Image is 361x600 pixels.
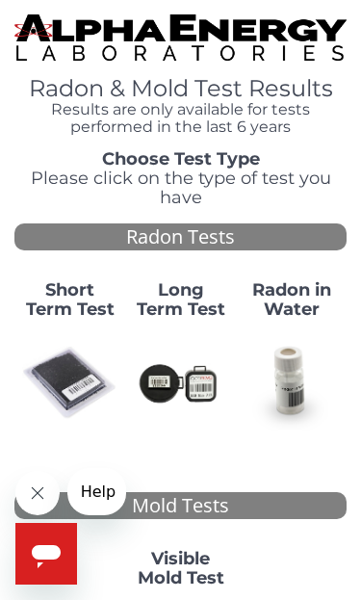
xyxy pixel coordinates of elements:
[102,148,260,170] strong: Choose Test Type
[14,223,347,251] div: Radon Tests
[138,548,224,588] strong: Visible Mold Test
[14,76,347,101] h1: Radon & Mold Test Results
[15,523,77,585] iframe: Button to launch messaging window
[244,335,339,430] img: RadoninWater.jpg
[22,335,117,430] img: ShortTerm.jpg
[137,279,225,320] strong: Long Term Test
[14,492,347,520] div: Mold Tests
[14,14,347,61] img: TightCrop.jpg
[252,279,331,320] strong: Radon in Water
[133,335,228,430] img: Radtrak2vsRadtrak3.jpg
[15,471,60,515] iframe: Close message
[67,468,126,515] iframe: Message from company
[31,168,331,208] span: Please click on the type of test you have
[26,279,115,320] strong: Short Term Test
[14,101,347,135] h4: Results are only available for tests performed in the last 6 years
